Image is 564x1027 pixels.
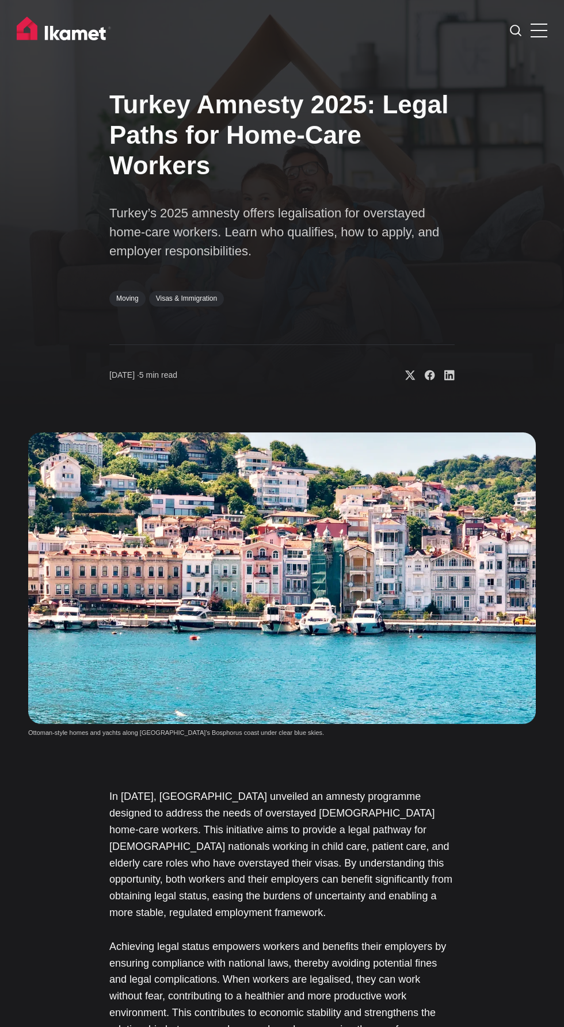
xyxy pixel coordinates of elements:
[28,432,536,724] img: Colorful Ottoman homes by the Bosphorus in Istanbul, Turkey
[109,204,455,260] p: Turkey’s 2025 amnesty offers legalisation for overstayed home-care workers. Learn who qualifies, ...
[109,788,455,921] p: In [DATE], [GEOGRAPHIC_DATA] unveiled an amnesty programme designed to address the needs of overs...
[416,370,435,381] a: Share on Facebook
[109,90,455,181] h1: Turkey Amnesty 2025: Legal Paths for Home-Care Workers
[109,370,139,380] span: [DATE] ∙
[109,291,146,306] a: Moving
[17,17,111,45] img: Ikamet home
[435,370,455,381] a: Share on Linkedin
[109,370,177,381] time: 5 min read
[28,729,324,736] span: Ottoman-style homes and yachts along [GEOGRAPHIC_DATA]’s Bosphorus coast under clear blue skies.
[149,291,224,306] a: Visas & Immigration
[396,370,416,381] a: Share on X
